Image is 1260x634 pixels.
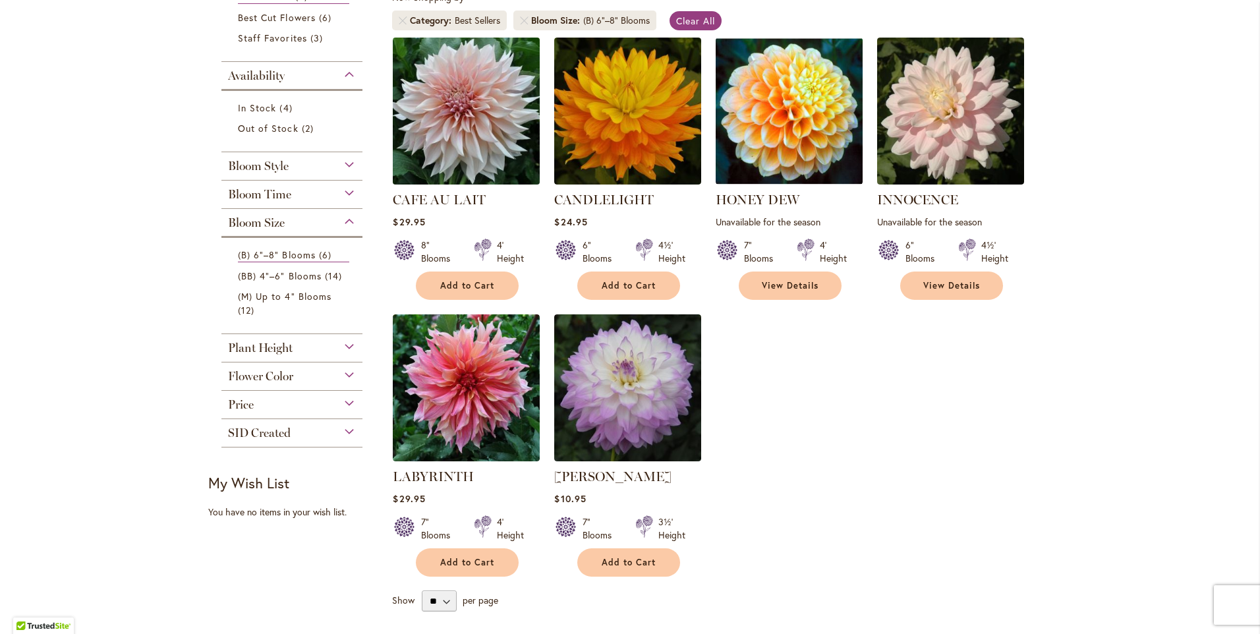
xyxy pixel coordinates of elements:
a: INNOCENCE [877,175,1024,187]
span: Flower Color [228,369,293,384]
span: SID Created [228,426,291,440]
a: (BB) 4"–6" Blooms 14 [238,269,349,283]
span: Show [392,594,415,606]
span: $29.95 [393,216,425,228]
a: LABYRINTH [393,469,474,484]
span: $24.95 [554,216,587,228]
span: Clear All [676,14,715,27]
span: Out of Stock [238,122,299,134]
span: 6 [319,248,335,262]
a: Clear All [670,11,722,30]
a: CANDLELIGHT [554,175,701,187]
button: Add to Cart [416,548,519,577]
a: CAFE AU LAIT [393,192,486,208]
img: Café Au Lait [389,34,544,188]
a: Best Cut Flowers [238,11,349,24]
a: Remove Category Best Sellers [399,16,407,24]
span: Add to Cart [440,557,494,568]
div: You have no items in your wish list. [208,505,384,519]
a: Labyrinth [393,451,540,464]
span: Add to Cart [602,280,656,291]
div: Best Sellers [455,14,500,27]
span: 2 [302,121,317,135]
span: Price [228,397,254,412]
div: 6" Blooms [905,239,942,265]
p: Unavailable for the season [877,216,1024,228]
div: 4' Height [820,239,847,265]
span: per page [463,594,498,606]
span: Bloom Size [531,14,583,27]
strong: My Wish List [208,473,289,492]
button: Add to Cart [416,272,519,300]
span: Bloom Time [228,187,291,202]
span: 4 [279,101,295,115]
button: Add to Cart [577,272,680,300]
a: Out of Stock 2 [238,121,349,135]
a: View Details [900,272,1003,300]
span: 3 [310,31,326,45]
span: Bloom Style [228,159,289,173]
img: MIKAYLA MIRANDA [554,314,701,461]
span: Category [410,14,455,27]
iframe: Launch Accessibility Center [10,587,47,624]
span: (BB) 4"–6" Blooms [238,270,322,282]
span: In Stock [238,101,276,114]
a: CANDLELIGHT [554,192,654,208]
span: Staff Favorites [238,32,307,44]
div: (B) 6"–8" Blooms [583,14,650,27]
span: Bloom Size [228,216,285,230]
span: 12 [238,303,258,317]
div: 7" Blooms [421,515,458,542]
span: View Details [923,280,980,291]
a: [PERSON_NAME] [554,469,672,484]
div: 4' Height [497,239,524,265]
a: INNOCENCE [877,192,958,208]
img: CANDLELIGHT [554,38,701,185]
div: 4½' Height [981,239,1008,265]
span: $10.95 [554,492,586,505]
div: 6" Blooms [583,239,619,265]
a: In Stock 4 [238,101,349,115]
span: 14 [325,269,345,283]
a: (M) Up to 4" Blooms 12 [238,289,349,317]
span: (M) Up to 4" Blooms [238,290,331,303]
div: 7" Blooms [744,239,781,265]
img: Labyrinth [393,314,540,461]
img: INNOCENCE [877,38,1024,185]
span: (B) 6"–8" Blooms [238,248,316,261]
div: 8" Blooms [421,239,458,265]
a: Staff Favorites [238,31,349,45]
a: Café Au Lait [393,175,540,187]
span: View Details [762,280,818,291]
a: View Details [739,272,842,300]
img: Honey Dew [716,38,863,185]
div: 3½' Height [658,515,685,542]
span: $29.95 [393,492,425,505]
a: HONEY DEW [716,192,799,208]
span: Best Cut Flowers [238,11,316,24]
p: Unavailable for the season [716,216,863,228]
div: 4' Height [497,515,524,542]
a: Honey Dew [716,175,863,187]
span: Plant Height [228,341,293,355]
a: Remove Bloom Size (B) 6"–8" Blooms [520,16,528,24]
span: Availability [228,69,285,83]
div: 7" Blooms [583,515,619,542]
span: Add to Cart [602,557,656,568]
span: Add to Cart [440,280,494,291]
span: 6 [319,11,335,24]
a: MIKAYLA MIRANDA [554,451,701,464]
a: (B) 6"–8" Blooms 6 [238,248,349,262]
button: Add to Cart [577,548,680,577]
div: 4½' Height [658,239,685,265]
